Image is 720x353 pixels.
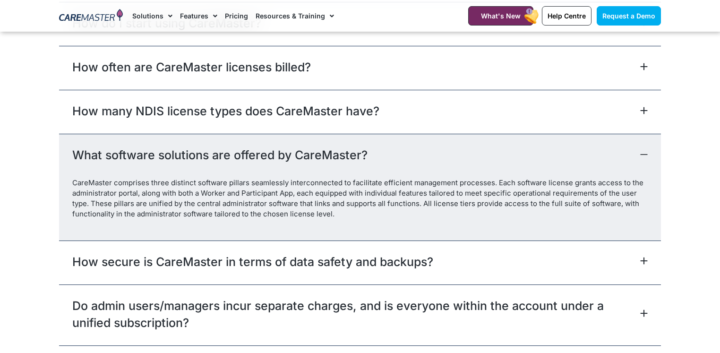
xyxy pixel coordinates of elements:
span: What's New [481,12,521,20]
div: Do admin users/managers incur separate charges, and is everyone within the account under a unifie... [59,284,661,345]
p: CareMaster comprises three distinct software pillars seamlessly interconnected to facilitate effi... [72,178,648,219]
span: Request a Demo [602,12,655,20]
div: How many NDIS license types does CareMaster have? [59,90,661,134]
a: What software solutions are offered by CareMaster? [72,146,368,164]
a: Help Centre [542,6,591,26]
a: What's New [468,6,533,26]
div: What software solutions are offered by CareMaster? [59,178,661,240]
a: How many NDIS license types does CareMaster have? [72,103,379,120]
img: CareMaster Logo [59,9,123,23]
a: How often are CareMaster licenses billed? [72,59,311,76]
div: How often are CareMaster licenses billed? [59,46,661,90]
a: Do admin users/managers incur separate charges, and is everyone within the account under a unifie... [72,297,638,331]
a: How secure is CareMaster in terms of data safety and backups? [72,253,433,270]
div: How secure is CareMaster in terms of data safety and backups? [59,241,661,284]
a: Request a Demo [597,6,661,26]
span: Help Centre [548,12,586,20]
div: What software solutions are offered by CareMaster? [59,134,661,178]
